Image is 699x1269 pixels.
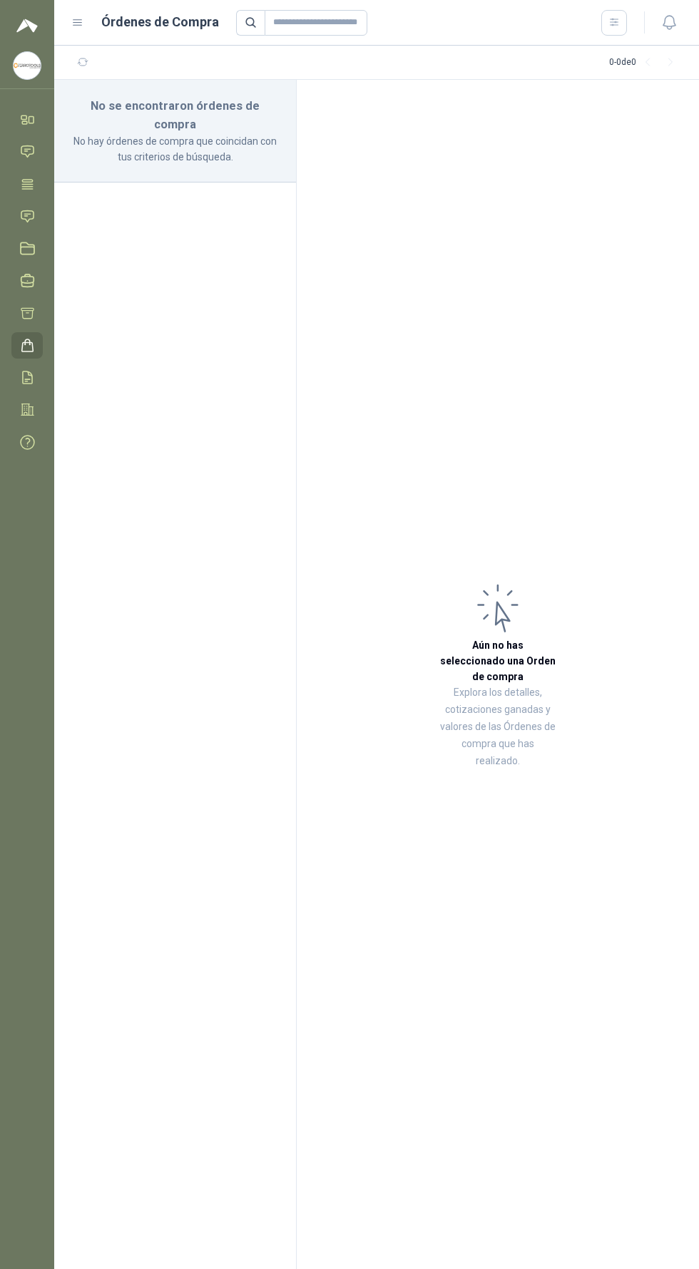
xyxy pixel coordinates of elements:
div: 0 - 0 de 0 [609,51,682,74]
h3: Aún no has seleccionado una Orden de compra [439,637,556,684]
h3: No se encontraron órdenes de compra [71,97,279,133]
p: No hay órdenes de compra que coincidan con tus criterios de búsqueda. [71,133,279,165]
img: Company Logo [14,52,41,79]
img: Logo peakr [16,17,38,34]
p: Explora los detalles, cotizaciones ganadas y valores de las Órdenes de compra que has realizado. [439,684,556,770]
h1: Órdenes de Compra [101,12,219,32]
